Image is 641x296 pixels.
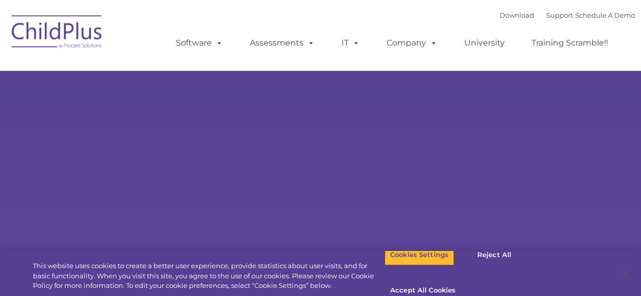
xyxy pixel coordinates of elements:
a: Assessments [240,33,325,53]
a: Support [546,11,573,19]
button: Reject All [463,244,526,266]
a: IT [331,33,370,53]
a: Company [376,33,447,53]
a: Training Scramble!! [521,33,618,53]
button: Cookies Settings [385,244,454,266]
div: This website uses cookies to create a better user experience, provide statistics about user visit... [33,261,385,291]
a: Download [500,11,534,19]
a: Software [166,33,233,53]
font: | [500,11,635,19]
button: Close [614,262,636,284]
a: Schedule A Demo [575,11,635,19]
img: ChildPlus by Procare Solutions [7,8,108,59]
a: University [454,33,515,53]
